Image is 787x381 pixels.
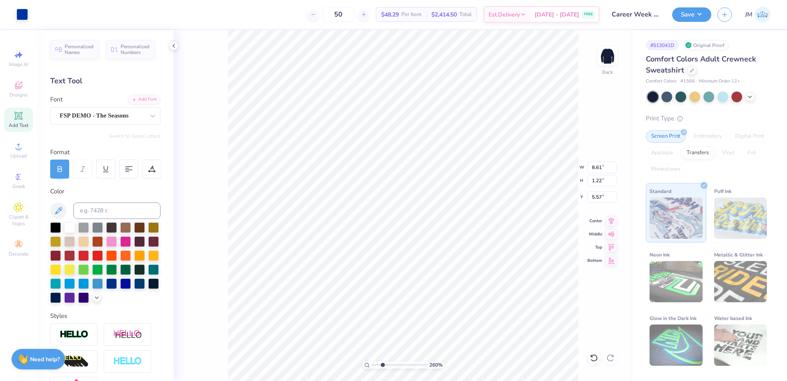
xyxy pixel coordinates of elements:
[9,251,28,257] span: Decorate
[646,130,686,143] div: Screen Print
[602,68,613,76] div: Back
[60,330,88,339] img: Stroke
[113,357,142,366] img: Negative Space
[646,114,771,123] div: Print Type
[65,44,94,55] span: Personalized Names
[646,163,686,176] div: Rhinestones
[128,95,161,104] div: Add Font
[459,10,472,19] span: Total
[742,147,761,159] div: Foil
[680,78,695,85] span: # 1566
[730,130,770,143] div: Digital Print
[50,95,63,104] label: Font
[10,153,27,159] span: Upload
[50,311,161,321] div: Styles
[109,133,161,139] button: Switch to Greek Letters
[688,130,727,143] div: Embroidery
[73,202,161,219] input: e.g. 7428 c
[683,40,729,50] div: Original Proof
[745,7,771,23] a: JM
[714,187,731,195] span: Puff Ink
[4,214,33,227] span: Clipart & logos
[535,10,579,19] span: [DATE] - [DATE]
[745,10,752,19] span: JM
[599,48,616,64] img: Back
[587,245,602,250] span: Top
[12,183,25,190] span: Greek
[587,258,602,263] span: Bottom
[30,355,60,363] strong: Need help?
[650,250,670,259] span: Neon Ink
[681,147,714,159] div: Transfers
[322,7,354,22] input: – –
[9,122,28,129] span: Add Text
[714,261,767,302] img: Metallic & Glitter Ink
[714,198,767,239] img: Puff Ink
[121,44,150,55] span: Personalized Numbers
[587,218,602,224] span: Center
[672,7,711,22] button: Save
[646,78,676,85] span: Comfort Colors
[584,12,593,17] span: FREE
[699,78,740,85] span: Minimum Order: 12 +
[717,147,740,159] div: Vinyl
[489,10,520,19] span: Est. Delivery
[60,355,88,368] img: 3d Illusion
[646,54,756,75] span: Comfort Colors Adult Crewneck Sweatshirt
[650,314,696,322] span: Glow in the Dark Ink
[714,250,763,259] span: Metallic & Glitter Ink
[429,361,442,369] span: 260 %
[9,92,28,98] span: Designs
[650,261,703,302] img: Neon Ink
[754,7,771,23] img: Joshua Malaki
[9,61,28,68] span: Image AI
[401,10,421,19] span: Per Item
[587,231,602,237] span: Middle
[431,10,457,19] span: $2,414.50
[113,329,142,340] img: Shadow
[650,187,671,195] span: Standard
[646,40,679,50] div: # 513041D
[714,325,767,366] img: Water based Ink
[50,148,161,157] div: Format
[605,6,666,23] input: Untitled Design
[650,198,703,239] img: Standard
[381,10,399,19] span: $48.29
[646,147,679,159] div: Applique
[50,187,161,196] div: Color
[650,325,703,366] img: Glow in the Dark Ink
[50,75,161,87] div: Text Tool
[714,314,752,322] span: Water based Ink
